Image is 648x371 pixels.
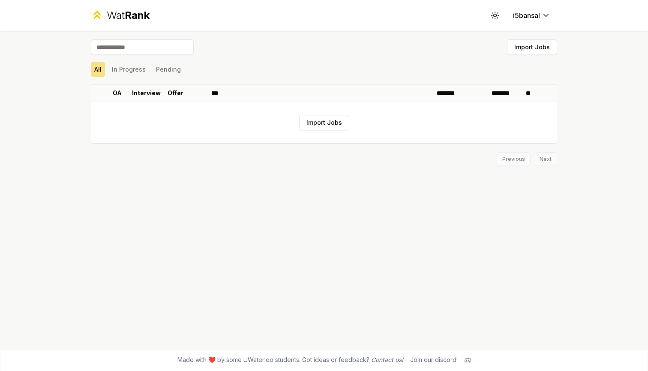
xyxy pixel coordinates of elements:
button: i5bansal [506,8,557,23]
div: Wat [107,9,150,22]
span: Made with ❤️ by some UWaterloo students. Got ideas or feedback? [177,356,403,364]
button: All [91,62,105,77]
button: Import Jobs [507,39,557,55]
button: Pending [153,62,184,77]
button: Import Jobs [299,115,349,130]
p: Interview [132,89,161,97]
p: OA [113,89,122,97]
div: Join our discord! [410,356,458,364]
a: Contact us! [371,356,403,363]
button: In Progress [108,62,149,77]
p: Offer [168,89,183,97]
a: WatRank [91,9,150,22]
span: i5bansal [513,10,540,21]
span: Rank [125,9,150,21]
